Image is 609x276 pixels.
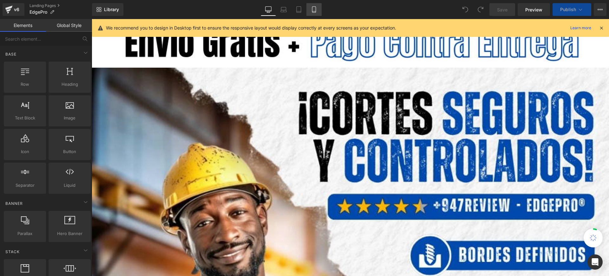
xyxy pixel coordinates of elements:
[46,19,92,32] a: Global Style
[587,254,603,270] div: Open Intercom Messenger
[459,3,472,16] button: Undo
[474,3,487,16] button: Redo
[50,148,89,155] span: Button
[276,3,291,16] a: Laptop
[306,3,322,16] a: Mobile
[560,7,576,12] span: Publish
[3,3,24,16] a: v6
[50,81,89,88] span: Heading
[6,115,44,121] span: Text Block
[50,115,89,121] span: Image
[6,230,44,237] span: Parallax
[6,81,44,88] span: Row
[291,3,306,16] a: Tablet
[29,10,47,15] span: EdgePro
[594,3,606,16] button: More
[6,182,44,189] span: Separator
[553,3,591,16] button: Publish
[6,148,44,155] span: Icon
[29,3,92,8] a: Landing Pages
[13,5,21,14] div: v6
[261,3,276,16] a: Desktop
[568,24,594,32] a: Learn more
[104,7,119,12] span: Library
[5,200,23,206] span: Banner
[5,51,17,57] span: Base
[50,182,89,189] span: Liquid
[518,3,550,16] a: Preview
[5,249,20,255] span: Stack
[525,6,542,13] span: Preview
[92,3,123,16] a: New Library
[497,6,507,13] span: Save
[106,24,396,31] p: We recommend you to design in Desktop first to ensure the responsive layout would display correct...
[50,230,89,237] span: Hero Banner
